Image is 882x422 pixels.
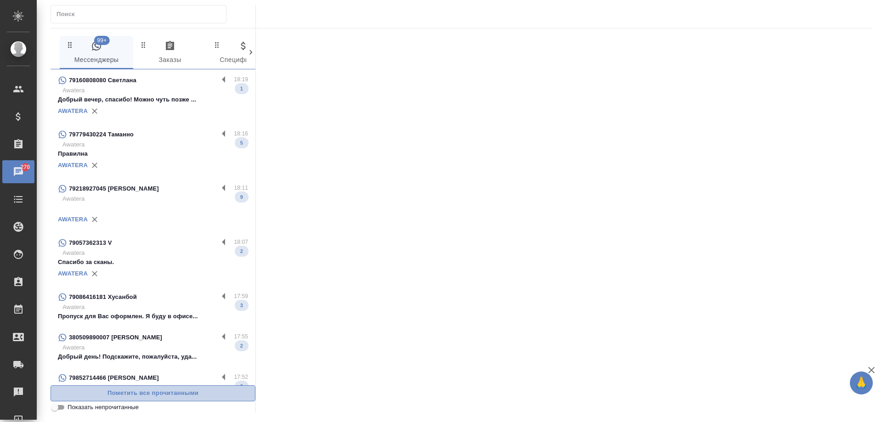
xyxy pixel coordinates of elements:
[234,292,248,301] p: 17:59
[69,238,112,248] p: 79057362313 V
[235,382,249,391] span: 2
[234,129,248,138] p: 18:16
[88,267,102,281] button: Удалить привязку
[58,270,88,277] a: AWATERA
[235,138,249,147] span: 5
[51,124,255,178] div: 79779430224 Таманно18:16AwateraПравилна5AWATERA
[69,130,134,139] p: 79779430224 Таманно
[235,84,249,93] span: 1
[66,40,74,49] svg: Зажми и перетащи, чтобы поменять порядок вкладок
[51,178,255,232] div: 79218927045 [PERSON_NAME]18:11Awatera9AWATERA
[62,303,248,312] p: Awatera
[51,232,255,286] div: 79057362313 V18:07AwateraСпасибо за сканы.2AWATERA
[235,247,249,256] span: 2
[139,40,148,49] svg: Зажми и перетащи, чтобы поменять порядок вкладок
[88,158,102,172] button: Удалить привязку
[235,301,249,310] span: 3
[62,194,248,203] p: Awatera
[234,237,248,247] p: 18:07
[234,183,248,192] p: 18:11
[213,40,221,49] svg: Зажми и перетащи, чтобы поменять порядок вкладок
[68,403,139,412] span: Показать непрочитанные
[94,36,110,45] span: 99+
[234,75,248,84] p: 18:19
[57,8,226,21] input: Поиск
[65,40,128,66] span: Мессенджеры
[62,140,248,149] p: Awatera
[51,286,255,326] div: 79086416181 Хусанбой17:59AwateraПропуск для Вас оформлен. Я буду в офисе...3
[58,312,248,321] p: Пропуск для Вас оформлен. Я буду в офисе...
[234,372,248,382] p: 17:52
[58,352,248,361] p: Добрый день! Подскажите, пожалуйста, уда...
[88,213,102,226] button: Удалить привязку
[51,326,255,367] div: 380509890007 [PERSON_NAME]17:55AwateraДобрый день! Подскажите, пожалуйста, уда...2
[69,373,159,383] p: 79852714466 [PERSON_NAME]
[850,371,873,394] button: 🙏
[51,385,255,401] button: Пометить все прочитанными
[139,40,201,66] span: Заказы
[69,76,136,85] p: 79160808080 Светлана
[56,388,250,399] span: Пометить все прочитанными
[212,40,275,66] span: Спецификации
[854,373,869,393] span: 🙏
[88,104,102,118] button: Удалить привязку
[58,95,248,104] p: Добрый вечер, спасибо! Можно чуть позже ...
[235,341,249,350] span: 2
[2,160,34,183] a: 270
[62,383,248,393] p: Awatera
[62,343,248,352] p: Awatera
[15,163,36,172] span: 270
[69,293,137,302] p: 79086416181 Хусанбой
[69,333,162,342] p: 380509890007 [PERSON_NAME]
[58,149,248,158] p: Правилна
[62,248,248,258] p: Awatera
[234,332,248,341] p: 17:55
[58,258,248,267] p: Спасибо за сканы.
[235,192,249,202] span: 9
[62,86,248,95] p: Awatera
[51,69,255,124] div: 79160808080 Светлана18:19AwateraДобрый вечер, спасибо! Можно чуть позже ...1AWATERA
[58,216,88,223] a: AWATERA
[51,367,255,407] div: 79852714466 [PERSON_NAME]17:52Awatera[PERSON_NAME], добрый вечер! Справки пока в...2
[58,162,88,169] a: AWATERA
[69,184,159,193] p: 79218927045 [PERSON_NAME]
[58,107,88,114] a: AWATERA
